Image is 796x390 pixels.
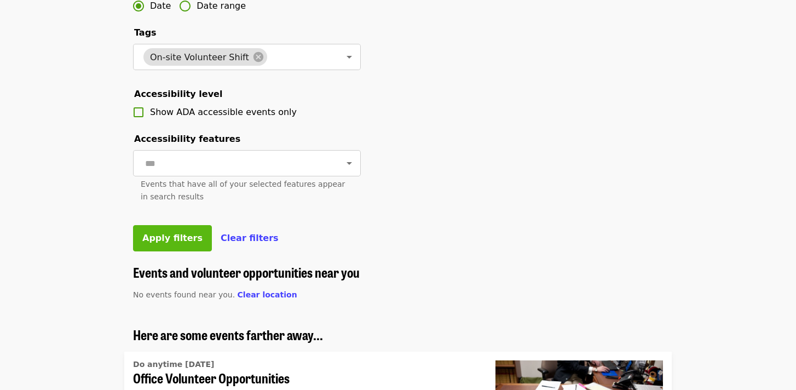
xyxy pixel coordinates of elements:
span: Clear location [238,290,297,299]
span: Accessibility level [134,89,222,99]
button: Open [342,156,357,171]
span: No events found near you. [133,290,235,299]
span: Show ADA accessible events only [150,107,297,117]
div: On-site Volunteer Shift [143,48,267,66]
span: Events that have all of your selected features appear in search results [141,180,345,201]
button: Open [342,49,357,65]
button: Clear filters [221,232,279,245]
span: Office Volunteer Opportunities [133,370,478,386]
span: Tags [134,27,157,38]
span: Clear filters [221,233,279,243]
span: Here are some events farther away... [133,325,323,344]
span: Apply filters [142,233,203,243]
span: Events and volunteer opportunities near you [133,262,360,282]
button: Apply filters [133,225,212,251]
span: Accessibility features [134,134,240,144]
button: Clear location [238,289,297,301]
span: On-site Volunteer Shift [143,52,256,62]
span: Do anytime [DATE] [133,360,214,369]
